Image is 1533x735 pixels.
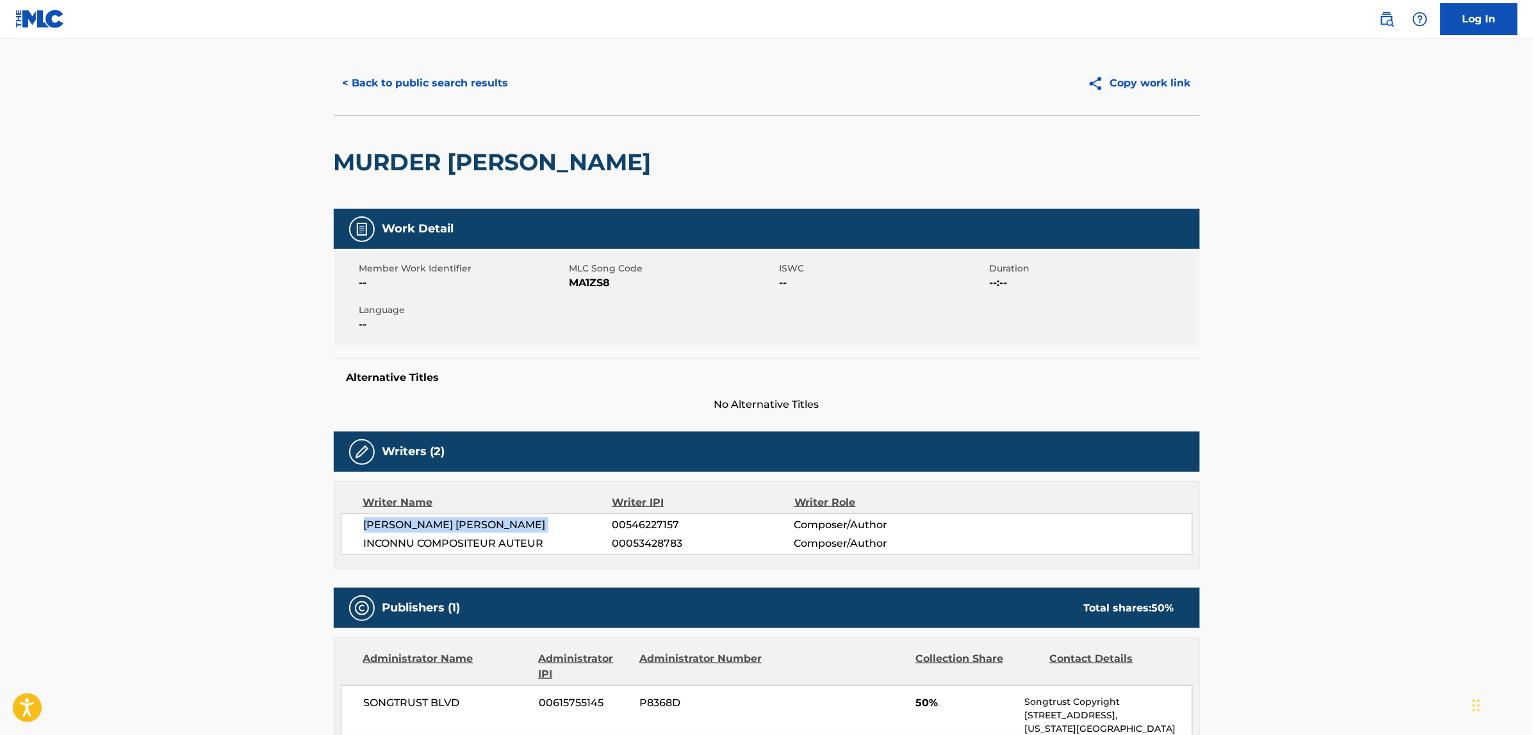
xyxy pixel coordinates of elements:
[354,601,370,616] img: Publishers
[359,317,566,332] span: --
[382,444,445,459] h5: Writers (2)
[382,222,454,236] h5: Work Detail
[334,148,658,177] h2: MURDER [PERSON_NAME]
[915,651,1040,682] div: Collection Share
[639,651,764,682] div: Administrator Number
[794,495,960,510] div: Writer Role
[334,67,518,99] button: < Back to public search results
[1079,67,1200,99] button: Copy work link
[794,517,960,533] span: Composer/Author
[1084,601,1174,616] div: Total shares:
[1441,3,1518,35] a: Log In
[915,695,1015,711] span: 50%
[780,275,987,291] span: --
[364,695,530,711] span: SONGTRUST BLVD
[1374,6,1400,32] a: Public Search
[15,10,65,28] img: MLC Logo
[334,397,1200,412] span: No Alternative Titles
[1088,76,1110,92] img: Copy work link
[1024,695,1192,709] p: Songtrust Copyright
[780,262,987,275] span: ISWC
[612,495,794,510] div: Writer IPI
[990,262,1197,275] span: Duration
[539,651,630,682] div: Administrator IPI
[382,601,461,615] h5: Publishers (1)
[359,262,566,275] span: Member Work Identifier
[539,695,630,711] span: 00615755145
[570,275,776,291] span: MA1ZS8
[639,695,764,711] span: P8368D
[364,517,612,533] span: [PERSON_NAME] [PERSON_NAME]
[354,444,370,460] img: Writers
[347,371,1187,384] h5: Alternative Titles
[1379,12,1395,27] img: search
[612,517,794,533] span: 00546227157
[354,222,370,237] img: Work Detail
[1469,674,1533,735] iframe: Chat Widget
[1024,709,1192,722] p: [STREET_ADDRESS],
[612,536,794,551] span: 00053428783
[364,536,612,551] span: INCONNU COMPOSITEUR AUTEUR
[1473,686,1480,725] div: Drag
[1152,602,1174,614] span: 50 %
[359,275,566,291] span: --
[990,275,1197,291] span: --:--
[1407,6,1433,32] div: Help
[359,303,566,317] span: Language
[794,536,960,551] span: Composer/Author
[363,495,612,510] div: Writer Name
[363,651,529,682] div: Administrator Name
[570,262,776,275] span: MLC Song Code
[1413,12,1428,27] img: help
[1050,651,1174,682] div: Contact Details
